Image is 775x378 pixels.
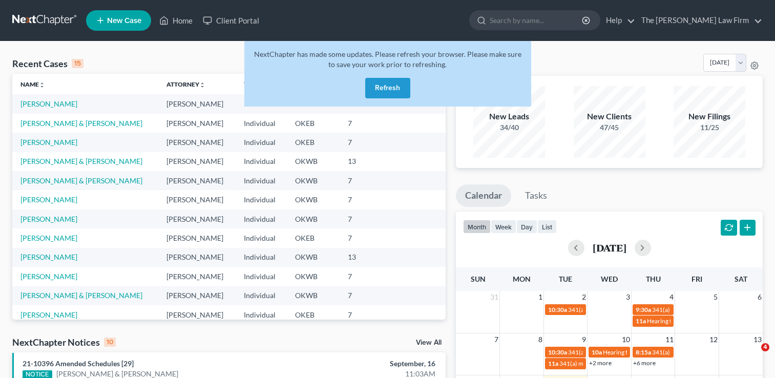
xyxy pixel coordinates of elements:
[340,209,394,228] td: 7
[340,248,394,267] td: 13
[340,228,394,247] td: 7
[674,111,745,122] div: New Filings
[72,59,83,68] div: 15
[548,306,567,313] span: 10:30a
[340,133,394,152] td: 7
[713,291,719,303] span: 5
[12,57,83,70] div: Recent Cases
[20,138,77,146] a: [PERSON_NAME]
[516,220,537,234] button: day
[287,267,340,286] td: OKWB
[236,190,286,209] td: Individual
[23,359,134,368] a: 21-10396 Amended Schedules [29]
[340,114,394,133] td: 7
[154,11,198,30] a: Home
[236,114,286,133] td: Individual
[107,17,141,25] span: New Case
[601,11,635,30] a: Help
[757,291,763,303] span: 6
[158,171,236,190] td: [PERSON_NAME]
[287,305,340,324] td: OKEB
[198,11,264,30] a: Client Portal
[20,310,77,319] a: [PERSON_NAME]
[305,359,435,369] div: September, 16
[287,286,340,305] td: OKWB
[236,171,286,190] td: Individual
[636,348,651,356] span: 8:15a
[589,359,612,367] a: +2 more
[158,228,236,247] td: [PERSON_NAME]
[20,195,77,204] a: [PERSON_NAME]
[581,291,587,303] span: 2
[674,122,745,133] div: 11/25
[20,176,142,185] a: [PERSON_NAME] & [PERSON_NAME]
[621,333,631,346] span: 10
[20,119,142,128] a: [PERSON_NAME] & [PERSON_NAME]
[489,291,499,303] span: 31
[236,94,286,113] td: Individual
[537,220,557,234] button: list
[158,305,236,324] td: [PERSON_NAME]
[581,333,587,346] span: 9
[340,267,394,286] td: 7
[158,248,236,267] td: [PERSON_NAME]
[158,267,236,286] td: [PERSON_NAME]
[20,80,45,88] a: Nameunfold_more
[287,114,340,133] td: OKEB
[537,291,543,303] span: 1
[625,291,631,303] span: 3
[104,338,116,347] div: 10
[603,348,683,356] span: Hearing for [PERSON_NAME]
[592,348,602,356] span: 10a
[692,275,702,283] span: Fri
[568,306,667,313] span: 341(a) meeting for [PERSON_NAME]
[601,275,618,283] span: Wed
[158,94,236,113] td: [PERSON_NAME]
[593,242,626,253] h2: [DATE]
[471,275,486,283] span: Sun
[287,209,340,228] td: OKWB
[668,291,675,303] span: 4
[20,157,142,165] a: [PERSON_NAME] & [PERSON_NAME]
[20,215,77,223] a: [PERSON_NAME]
[236,305,286,324] td: Individual
[633,359,656,367] a: +6 more
[12,336,116,348] div: NextChapter Notices
[493,333,499,346] span: 7
[199,82,205,88] i: unfold_more
[636,11,762,30] a: The [PERSON_NAME] Law Firm
[158,286,236,305] td: [PERSON_NAME]
[574,122,645,133] div: 47/45
[456,184,511,207] a: Calendar
[158,209,236,228] td: [PERSON_NAME]
[708,333,719,346] span: 12
[236,228,286,247] td: Individual
[287,190,340,209] td: OKWB
[158,190,236,209] td: [PERSON_NAME]
[513,275,531,283] span: Mon
[287,171,340,190] td: OKWB
[236,209,286,228] td: Individual
[568,348,667,356] span: 341(a) meeting for [PERSON_NAME]
[735,275,747,283] span: Sat
[574,111,645,122] div: New Clients
[236,248,286,267] td: Individual
[473,111,545,122] div: New Leads
[20,234,77,242] a: [PERSON_NAME]
[664,333,675,346] span: 11
[740,343,765,368] iframe: Intercom live chat
[39,82,45,88] i: unfold_more
[287,248,340,267] td: OKWB
[340,152,394,171] td: 13
[340,190,394,209] td: 7
[761,343,769,351] span: 4
[158,152,236,171] td: [PERSON_NAME]
[491,220,516,234] button: week
[646,275,661,283] span: Thu
[473,122,545,133] div: 34/40
[158,114,236,133] td: [PERSON_NAME]
[340,286,394,305] td: 7
[548,348,567,356] span: 10:30a
[548,360,558,367] span: 11a
[254,50,521,69] span: NextChapter has made some updates. Please refresh your browser. Please make sure to save your wor...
